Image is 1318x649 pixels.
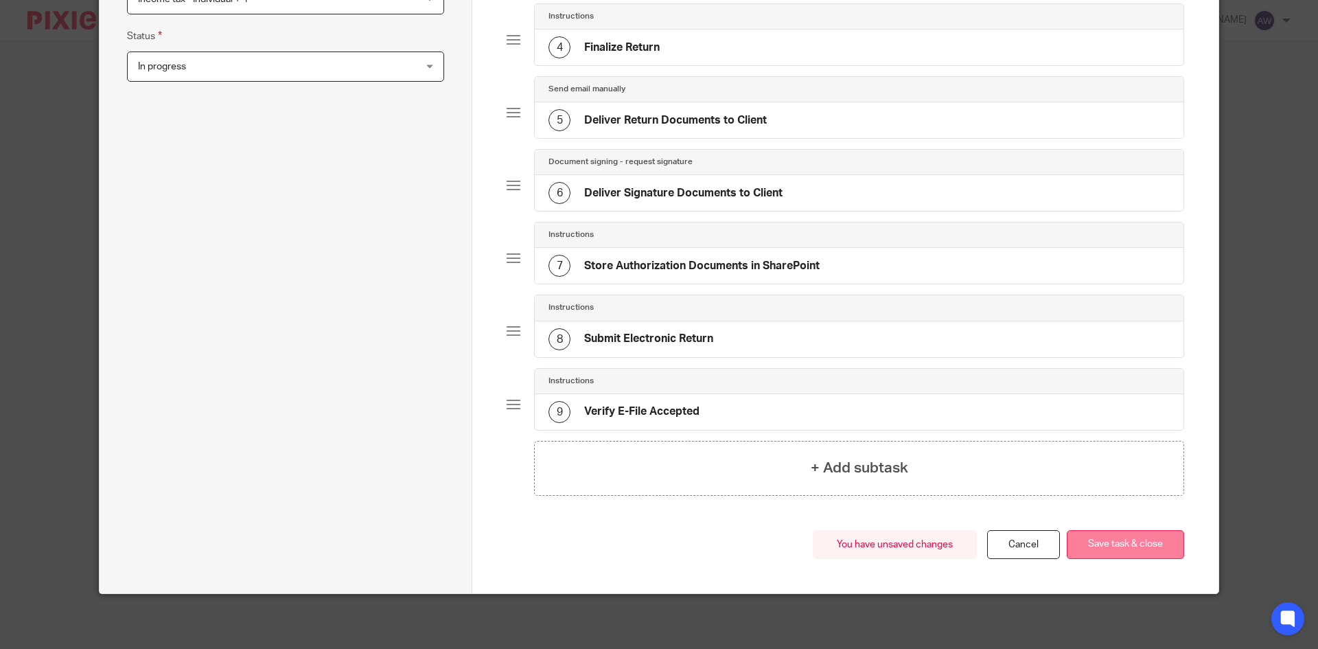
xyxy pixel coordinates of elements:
[138,62,186,71] span: In progress
[548,302,594,313] h4: Instructions
[584,332,713,346] h4: Submit Electronic Return
[548,328,570,350] div: 8
[548,157,693,168] h4: Document signing - request signature
[548,376,594,387] h4: Instructions
[548,11,594,22] h4: Instructions
[584,186,783,201] h4: Deliver Signature Documents to Client
[584,405,700,419] h4: Verify E-File Accepted
[548,182,570,204] div: 6
[584,113,767,128] h4: Deliver Return Documents to Client
[548,229,594,240] h4: Instructions
[548,401,570,423] div: 9
[584,41,660,55] h4: Finalize Return
[584,259,820,273] h4: Store Authorization Documents in SharePoint
[548,36,570,58] div: 4
[987,530,1060,560] a: Cancel
[127,28,162,44] label: Status
[548,84,625,95] h4: Send email manually
[811,457,908,479] h4: + Add subtask
[1067,530,1184,560] button: Save task & close
[548,255,570,277] div: 7
[548,109,570,131] div: 5
[813,530,977,560] div: You have unsaved changes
